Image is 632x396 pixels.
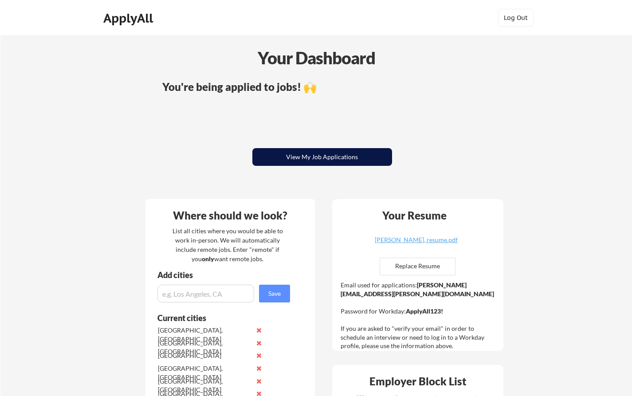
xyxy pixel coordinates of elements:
[157,285,254,302] input: e.g. Los Angeles, CA
[498,9,534,27] button: Log Out
[1,45,632,71] div: Your Dashboard
[148,210,313,221] div: Where should we look?
[364,237,469,243] div: [PERSON_NAME], resume.pdf
[157,314,280,322] div: Current cities
[341,281,494,298] strong: [PERSON_NAME][EMAIL_ADDRESS][PERSON_NAME][DOMAIN_NAME]
[252,148,392,166] button: View My Job Applications
[158,364,251,381] div: [GEOGRAPHIC_DATA], [GEOGRAPHIC_DATA]
[158,351,251,360] div: [GEOGRAPHIC_DATA]
[364,237,469,251] a: [PERSON_NAME], resume.pdf
[336,376,501,387] div: Employer Block List
[162,82,482,92] div: You're being applied to jobs! 🙌
[158,377,251,394] div: [GEOGRAPHIC_DATA], [GEOGRAPHIC_DATA]
[103,11,156,26] div: ApplyAll
[158,326,251,343] div: [GEOGRAPHIC_DATA], [GEOGRAPHIC_DATA]
[167,226,289,263] div: List all cities where you would be able to work in-person. We will automatically include remote j...
[157,271,292,279] div: Add cities
[259,285,290,302] button: Save
[406,307,443,315] strong: ApplyAll123!
[371,210,459,221] div: Your Resume
[341,281,497,350] div: Email used for applications: Password for Workday: If you are asked to "verify your email" in ord...
[202,255,214,263] strong: only
[158,339,251,356] div: [GEOGRAPHIC_DATA], [GEOGRAPHIC_DATA]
